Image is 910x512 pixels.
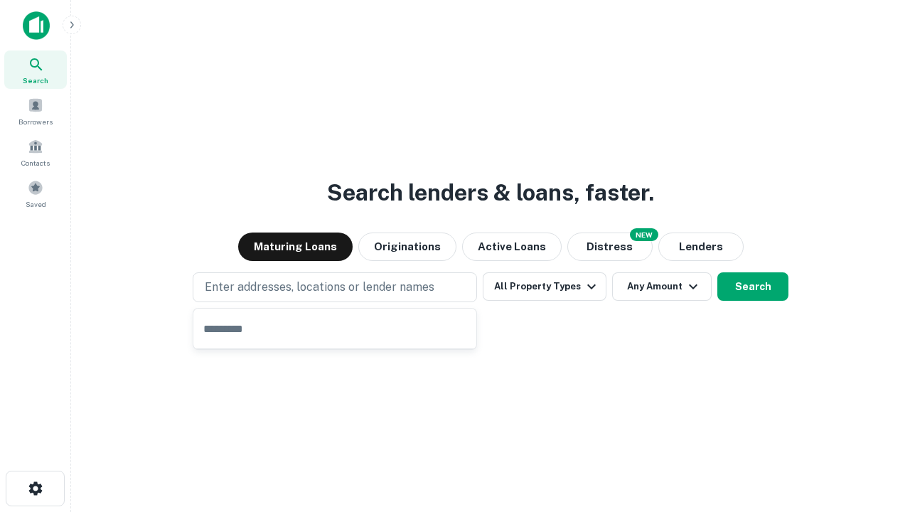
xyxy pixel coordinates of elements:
button: Originations [358,233,456,261]
button: Lenders [658,233,744,261]
div: NEW [630,228,658,241]
button: Search [717,272,788,301]
a: Contacts [4,133,67,171]
button: Active Loans [462,233,562,261]
img: capitalize-icon.png [23,11,50,40]
button: Search distressed loans with lien and other non-mortgage details. [567,233,653,261]
h3: Search lenders & loans, faster. [327,176,654,210]
button: Any Amount [612,272,712,301]
p: Enter addresses, locations or lender names [205,279,434,296]
span: Borrowers [18,116,53,127]
span: Search [23,75,48,86]
button: Maturing Loans [238,233,353,261]
iframe: Chat Widget [839,353,910,421]
span: Saved [26,198,46,210]
a: Borrowers [4,92,67,130]
button: Enter addresses, locations or lender names [193,272,477,302]
button: All Property Types [483,272,606,301]
span: Contacts [21,157,50,169]
a: Saved [4,174,67,213]
a: Search [4,50,67,89]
